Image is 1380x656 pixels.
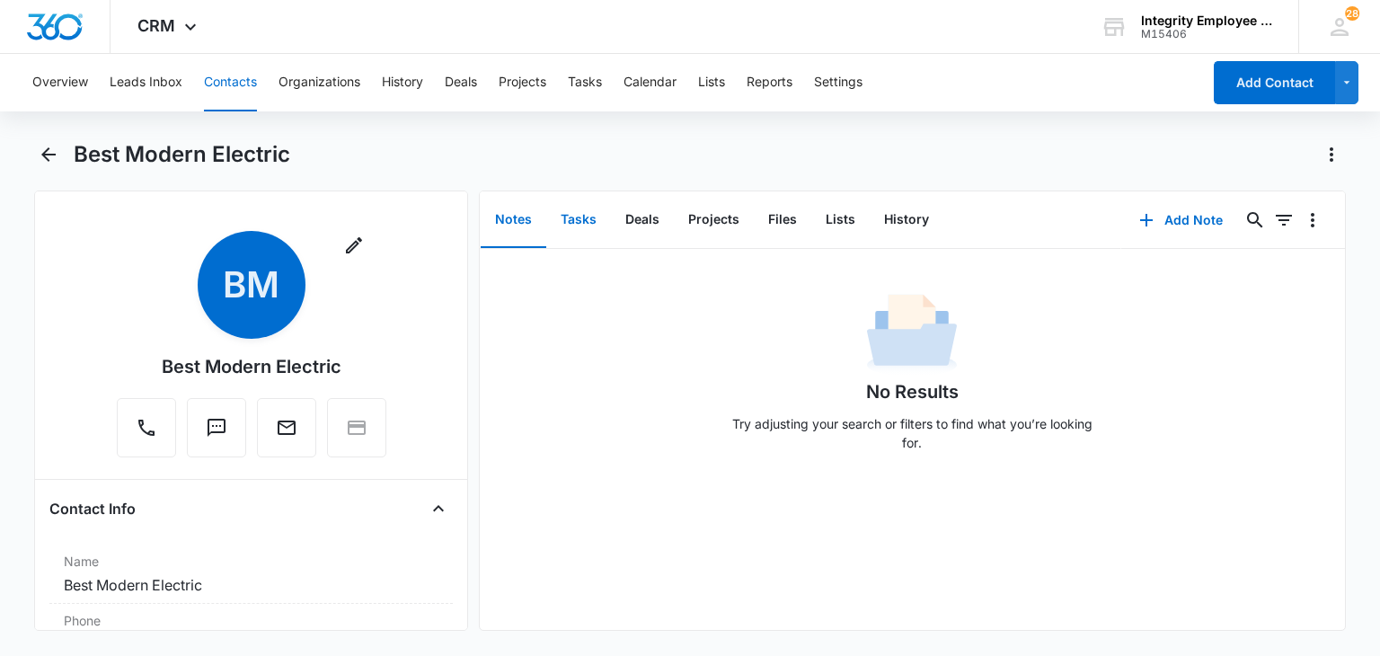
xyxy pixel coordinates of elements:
button: Projects [499,54,546,111]
button: Tasks [546,192,611,248]
button: Settings [814,54,862,111]
button: Deals [611,192,674,248]
button: Call [117,398,176,457]
button: Notes [481,192,546,248]
div: account id [1141,28,1272,40]
button: Leads Inbox [110,54,182,111]
a: Text [187,426,246,441]
button: Filters [1269,206,1298,235]
button: Calendar [624,54,677,111]
div: NameBest Modern Electric [49,545,452,604]
a: Email [257,426,316,441]
div: account name [1141,13,1272,28]
span: BM [198,231,305,339]
button: Projects [674,192,754,248]
button: Organizations [279,54,360,111]
dd: Best Modern Electric [64,574,438,596]
button: Deals [445,54,477,111]
button: Reports [747,54,792,111]
button: Add Note [1121,199,1241,242]
button: Lists [811,192,870,248]
button: Overview [32,54,88,111]
h1: Best Modern Electric [74,141,290,168]
label: Phone [64,611,438,630]
button: Overflow Menu [1298,206,1327,235]
span: 28 [1345,6,1359,21]
button: Close [424,494,453,523]
h4: Contact Info [49,498,136,519]
span: CRM [137,16,175,35]
h1: No Results [866,378,959,405]
button: Back [34,140,62,169]
button: History [870,192,943,248]
a: Call [117,426,176,441]
button: Contacts [204,54,257,111]
button: Lists [698,54,725,111]
button: History [382,54,423,111]
label: Name [64,552,438,571]
button: Text [187,398,246,457]
button: Email [257,398,316,457]
div: notifications count [1345,6,1359,21]
button: Files [754,192,811,248]
button: Search... [1241,206,1269,235]
img: No Data [867,288,957,378]
p: Try adjusting your search or filters to find what you’re looking for. [723,414,1101,452]
button: Add Contact [1214,61,1335,104]
button: Tasks [568,54,602,111]
button: Actions [1317,140,1346,169]
div: Best Modern Electric [162,353,341,380]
